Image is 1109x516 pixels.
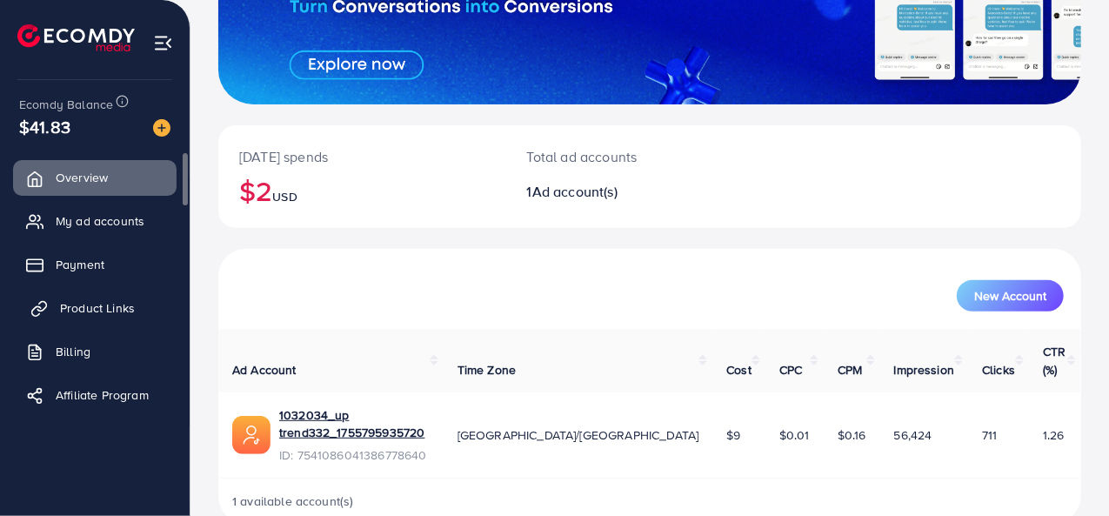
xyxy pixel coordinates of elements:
img: image [153,119,170,137]
a: Overview [13,160,177,195]
span: 56,424 [894,426,932,444]
span: Ad account(s) [532,182,618,201]
span: Overview [56,169,108,186]
span: New Account [974,290,1046,302]
span: [GEOGRAPHIC_DATA]/[GEOGRAPHIC_DATA] [458,426,699,444]
h2: $2 [239,174,485,207]
span: $0.01 [779,426,810,444]
h2: 1 [527,184,701,200]
span: Clicks [982,361,1015,379]
button: New Account [957,280,1064,312]
span: 1.26 [1043,426,1065,444]
a: My ad accounts [13,204,177,238]
a: Product Links [13,291,177,325]
span: 711 [982,426,997,444]
p: [DATE] spends [239,146,485,167]
span: Impression [894,361,955,379]
iframe: Chat [1035,438,1096,503]
span: USD [272,188,297,205]
a: Payment [13,247,177,282]
img: ic-ads-acc.e4c84228.svg [232,416,271,454]
span: $0.16 [838,426,866,444]
span: CTR (%) [1043,343,1066,378]
a: Affiliate Program [13,378,177,412]
span: 1 available account(s) [232,493,354,510]
span: Billing [56,343,90,360]
span: Payment [56,256,104,273]
span: ID: 7541086041386778640 [279,446,430,464]
a: 1032034_up trend332_1755795935720 [279,406,430,442]
span: Ecomdy Balance [19,96,113,113]
img: logo [17,24,135,51]
span: Affiliate Program [56,386,149,404]
p: Total ad accounts [527,146,701,167]
span: Time Zone [458,361,516,379]
img: menu [153,33,173,53]
span: $41.83 [19,114,70,139]
span: Cost [726,361,752,379]
span: Ad Account [232,361,297,379]
span: CPM [838,361,862,379]
span: Product Links [60,299,135,317]
span: My ad accounts [56,212,144,230]
a: Billing [13,334,177,369]
span: $9 [726,426,740,444]
span: CPC [779,361,802,379]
